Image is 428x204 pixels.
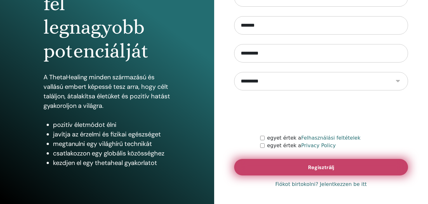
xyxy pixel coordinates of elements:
[301,135,360,141] a: Felhasználási feltételek
[267,142,336,149] label: egyet értek a
[234,159,408,175] button: Regisztrálj
[53,120,170,129] li: pozitív életmódot élni
[53,148,170,158] li: csatlakozzon egy globális közösséghez
[53,158,170,168] li: kezdjen el egy thetaheal gyakorlatot
[273,100,369,125] iframe: reCAPTCHA
[301,142,336,148] a: Privacy Policy
[43,72,170,110] p: A ThetaHealing minden származású és vallású embert képessé tesz arra, hogy célt találjon, átalakí...
[267,134,360,142] label: egyet értek a
[53,129,170,139] li: javítja az érzelmi és fizikai egészséget
[53,139,170,148] li: megtanulni egy világhírű technikát
[275,181,367,188] a: Fiókot birtokolni? Jelentkezzen be itt
[308,164,334,171] span: Regisztrálj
